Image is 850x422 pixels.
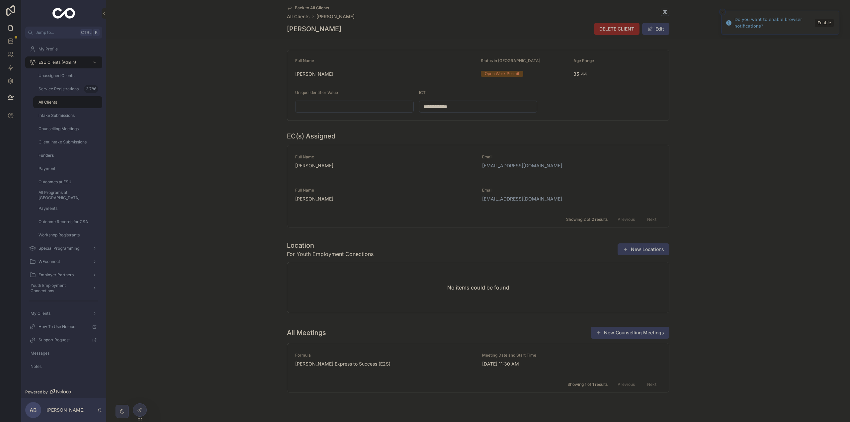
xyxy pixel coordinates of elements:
[482,196,562,202] a: [EMAIL_ADDRESS][DOMAIN_NAME]
[39,190,96,201] span: All Programs at [GEOGRAPHIC_DATA]
[39,272,74,278] span: Employer Partners
[36,30,78,35] span: Jump to...
[287,5,329,11] a: Back to All Clients
[33,163,102,175] a: Payment
[33,216,102,228] a: Outcome Records for CSA
[25,347,102,359] a: Messages
[25,56,102,68] a: ESU Clients (Admin)
[25,242,102,254] a: Special Programming
[482,353,568,358] span: Meeting Date and Start Time
[33,203,102,214] a: Payments
[25,269,102,281] a: Employer Partners
[25,27,102,39] button: Jump to...CtrlK
[481,58,540,63] span: Status in [GEOGRAPHIC_DATA]
[39,232,80,238] span: Workshop Registrants
[25,307,102,319] a: My Clients
[316,13,355,20] a: [PERSON_NAME]
[719,9,726,15] button: Close toast
[573,71,661,77] span: 35-44
[33,110,102,122] a: Intake Submissions
[287,13,310,20] a: All Clients
[39,113,75,118] span: Intake Submissions
[25,43,102,55] a: My Profile
[33,83,102,95] a: Service Registrations3,786
[39,206,57,211] span: Payments
[84,85,98,93] div: 3,786
[39,179,71,185] span: Outcomes at ESU
[25,256,102,268] a: WEconnect
[39,259,60,264] span: WEconnect
[30,406,37,414] span: AB
[25,361,102,373] a: Notes
[39,139,87,145] span: Client Intake Submissions
[39,153,54,158] span: Funders
[80,29,92,36] span: Ctrl
[295,58,314,63] span: Full Name
[618,243,669,255] button: New Locations
[39,46,58,52] span: My Profile
[295,196,474,202] span: [PERSON_NAME]
[39,126,79,131] span: Counselling Meetings
[39,324,75,329] span: How To Use Noloco
[39,60,76,65] span: ESU Clients (Admin)
[567,382,608,387] span: Showing 1 of 1 results
[482,188,568,193] span: Email
[482,162,562,169] a: [EMAIL_ADDRESS][DOMAIN_NAME]
[566,217,608,222] span: Showing 2 of 2 results
[31,364,42,369] span: Notes
[295,154,474,160] span: Full Name
[447,284,509,292] h2: No items could be found
[39,100,57,105] span: All Clients
[287,24,341,34] h1: [PERSON_NAME]
[482,154,568,160] span: Email
[33,96,102,108] a: All Clients
[295,5,329,11] span: Back to All Clients
[25,282,102,294] a: Youth Employment Connections
[25,321,102,333] a: How To Use Noloco
[52,8,75,19] img: App logo
[419,90,426,95] span: ICT
[573,58,594,63] span: Age Range
[33,149,102,161] a: Funders
[287,250,374,258] span: For Youth Employment Conections
[295,361,474,367] span: [PERSON_NAME] Express to Success (E2S)
[39,166,55,171] span: Payment
[33,136,102,148] a: Client Intake Submissions
[295,71,475,77] span: [PERSON_NAME]
[21,39,106,381] div: scrollable content
[591,327,669,339] button: New Counselling Meetings
[33,123,102,135] a: Counselling Meetings
[39,337,70,343] span: Support Request
[287,241,374,250] h1: Location
[287,343,669,377] a: Formula[PERSON_NAME] Express to Success (E2S)Meeting Date and Start Time[DATE] 11:30 AM
[31,283,87,294] span: Youth Employment Connections
[599,26,634,32] span: DELETE CLIENT
[734,16,813,29] div: Do you want to enable browser notifications?
[287,328,326,337] h1: All Meetings
[46,407,85,413] p: [PERSON_NAME]
[295,188,474,193] span: Full Name
[33,229,102,241] a: Workshop Registrants
[482,361,568,367] span: [DATE] 11:30 AM
[21,386,106,398] a: Powered by
[295,90,338,95] span: Unique Identifier Value
[295,353,474,358] span: Formula
[485,71,519,77] div: Open Work Permit
[25,389,48,395] span: Powered by
[25,334,102,346] a: Support Request
[642,23,669,35] button: Edit
[287,131,335,141] h1: EC(s) Assigned
[39,246,79,251] span: Special Programming
[33,189,102,201] a: All Programs at [GEOGRAPHIC_DATA]
[39,219,88,224] span: Outcome Records for CSA
[33,70,102,82] a: Unassigned Clients
[31,311,50,316] span: My Clients
[33,176,102,188] a: Outcomes at ESU
[39,86,79,92] span: Service Registrations
[295,162,474,169] span: [PERSON_NAME]
[594,23,639,35] button: DELETE CLIENT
